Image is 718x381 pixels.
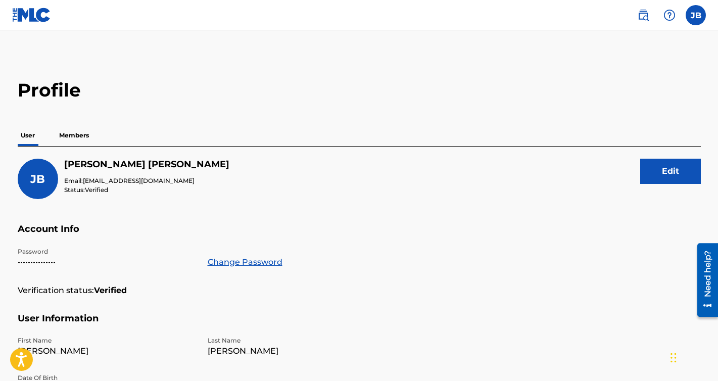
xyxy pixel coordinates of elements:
[208,256,282,268] a: Change Password
[18,284,94,297] p: Verification status:
[208,336,386,345] p: Last Name
[667,332,718,381] iframe: Chat Widget
[18,79,701,102] h2: Profile
[18,247,196,256] p: Password
[64,159,229,170] h5: Joseph Brittain
[659,5,680,25] div: Help
[671,343,677,373] div: Drag
[83,177,195,184] span: [EMAIL_ADDRESS][DOMAIN_NAME]
[686,5,706,25] div: User Menu
[18,223,701,247] h5: Account Info
[56,125,92,146] p: Members
[208,345,386,357] p: [PERSON_NAME]
[18,256,196,268] p: •••••••••••••••
[18,336,196,345] p: First Name
[64,185,229,195] p: Status:
[663,9,676,21] img: help
[18,313,701,337] h5: User Information
[64,176,229,185] p: Email:
[640,159,701,184] button: Edit
[30,172,45,186] span: JB
[85,186,108,194] span: Verified
[633,5,653,25] a: Public Search
[12,8,51,22] img: MLC Logo
[18,345,196,357] p: [PERSON_NAME]
[18,125,38,146] p: User
[94,284,127,297] strong: Verified
[690,240,718,321] iframe: Resource Center
[637,9,649,21] img: search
